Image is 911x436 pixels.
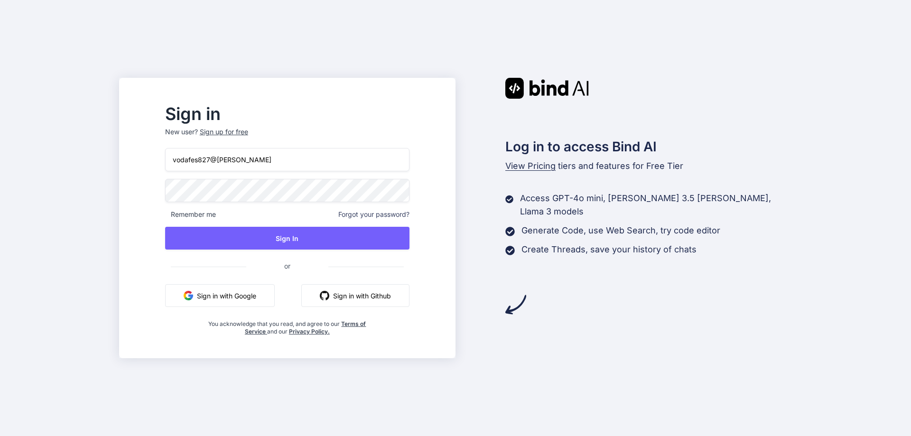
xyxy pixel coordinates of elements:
[206,315,369,335] div: You acknowledge that you read, and agree to our and our
[520,192,792,218] p: Access GPT-4o mini, [PERSON_NAME] 3.5 [PERSON_NAME], Llama 3 models
[165,127,409,148] p: New user?
[320,291,329,300] img: github
[165,148,409,171] input: Login or Email
[200,127,248,137] div: Sign up for free
[184,291,193,300] img: google
[505,159,792,173] p: tiers and features for Free Tier
[165,210,216,219] span: Remember me
[521,224,720,237] p: Generate Code, use Web Search, try code editor
[505,78,589,99] img: Bind AI logo
[338,210,409,219] span: Forgot your password?
[246,254,328,278] span: or
[165,227,409,250] button: Sign In
[165,284,275,307] button: Sign in with Google
[505,161,556,171] span: View Pricing
[165,106,409,121] h2: Sign in
[245,320,366,335] a: Terms of Service
[505,294,526,315] img: arrow
[521,243,697,256] p: Create Threads, save your history of chats
[301,284,409,307] button: Sign in with Github
[289,328,330,335] a: Privacy Policy.
[505,137,792,157] h2: Log in to access Bind AI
